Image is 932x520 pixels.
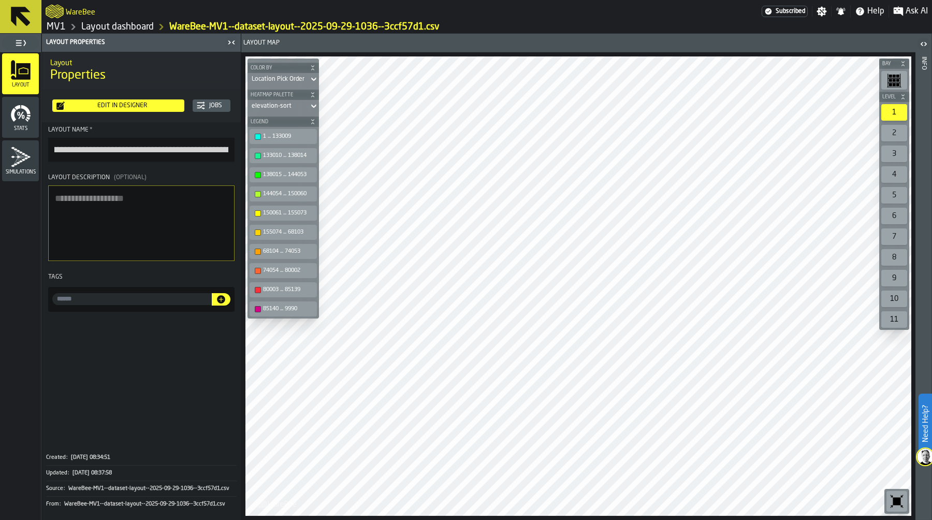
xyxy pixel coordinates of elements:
span: Legend [249,119,308,125]
div: Info [920,54,927,517]
h2: Sub Title [50,57,232,67]
label: button-toolbar-Layout Name [48,126,235,162]
span: Level [880,94,898,100]
div: button-toolbar-undefined [247,242,319,261]
span: : [60,501,61,508]
a: logo-header [46,2,64,21]
span: Heatmap Palette [249,92,308,98]
svg: Reset zoom and position [889,493,905,510]
div: Source [46,485,67,492]
span: Properties [50,67,106,84]
div: button-toolbar-undefined [879,288,909,309]
button: From:WareBee-MV1--dataset-layout--2025-09-29-1036--3ccf57d1.csv [46,497,237,512]
div: DropdownMenuValue-sortOrder [247,73,319,85]
button: button- [247,117,319,127]
div: 144054 ... 150060 [263,191,314,197]
button: Updated:[DATE] 08:37:58 [46,466,237,481]
div: 133010 ... 138014 [263,152,314,159]
span: : [66,454,67,461]
div: 155074 ... 68103 [263,229,314,236]
span: : [64,485,65,492]
span: : [68,470,69,476]
span: WareBee-MV1--dataset-layout--2025-09-29-1036--3ccf57d1.csv [64,501,225,508]
div: button-toolbar-undefined [884,489,909,514]
button: button- [879,59,909,69]
li: menu Simulations [2,140,39,182]
a: link-to-/wh/i/3ccf57d1-1e0c-4a81-a3bb-c2011c5f0d50/settings/billing [762,6,808,17]
div: button-toolbar-undefined [247,184,319,204]
header: Info [915,34,931,520]
div: 1 ... 133009 [263,133,314,140]
div: From [46,501,63,508]
div: 150061 ... 155073 [263,210,314,216]
div: KeyValueItem-Source [46,481,237,496]
div: button-toolbar-undefined [247,204,319,223]
div: button-toolbar-undefined [879,226,909,247]
button: button-Jobs [193,99,230,112]
textarea: Layout Description(Optional) [48,185,235,261]
div: button-toolbar-undefined [247,223,319,242]
button: button- [247,63,319,73]
span: Layout Description [48,175,110,181]
div: Layout Properties [44,39,224,46]
div: KeyValueItem-Updated [46,465,237,481]
span: Subscribed [776,8,805,15]
h2: Sub Title [66,6,95,17]
div: button-toolbar-undefined [879,102,909,123]
label: Need Help? [920,395,931,453]
label: button-toggle-Help [851,5,889,18]
span: (Optional) [114,175,147,181]
div: 8 [881,249,907,266]
button: button-Edit in Designer [52,99,184,112]
input: input-value- input-value- [52,293,212,305]
div: button-toolbar-undefined [247,299,319,319]
label: input-value- [52,293,212,305]
span: Layout Map [243,39,280,47]
label: button-toggle-Notifications [832,6,850,17]
span: Tags [48,274,63,280]
div: Updated [46,470,71,476]
div: title-Properties [42,52,241,89]
label: button-toggle-Settings [812,6,831,17]
div: Menu Subscription [762,6,808,17]
span: [DATE] 08:37:58 [72,470,112,476]
div: 4 [881,166,907,183]
div: button-toolbar-undefined [879,268,909,288]
div: Jobs [205,102,226,109]
span: Ask AI [906,5,928,18]
div: 1 [881,104,907,121]
div: 80003 ... 85139 [263,286,314,293]
button: Source:WareBee-MV1--dataset-layout--2025-09-29-1036--3ccf57d1.csv [46,481,237,496]
a: link-to-/wh/i/3ccf57d1-1e0c-4a81-a3bb-c2011c5f0d50/designer [81,21,154,33]
div: 11 [881,311,907,328]
div: 3 [881,146,907,162]
div: 9 [881,270,907,286]
a: link-to-/wh/i/3ccf57d1-1e0c-4a81-a3bb-c2011c5f0d50/layouts/323a8f6c-df79-433d-9996-a4c1cb3e89c7 [169,21,440,33]
span: Help [867,5,884,18]
div: Created [46,454,70,461]
header: Layout Properties [42,34,241,52]
div: button-toolbar-undefined [879,123,909,143]
span: Required [90,126,93,134]
button: Created:[DATE] 08:34:51 [46,450,237,465]
div: KeyValueItem-Created [46,450,237,465]
nav: Breadcrumb [46,21,487,33]
label: button-toggle-Close me [224,36,239,49]
div: DropdownMenuValue-elevation-sort [247,100,319,112]
div: 138015 ... 144053 [263,171,314,178]
div: button-toolbar-undefined [879,143,909,164]
label: button-toggle-Open [916,36,931,54]
label: button-toggle-Ask AI [889,5,932,18]
input: button-toolbar-Layout Name [48,138,235,162]
span: WareBee-MV1--dataset-layout--2025-09-29-1036--3ccf57d1.csv [68,485,229,492]
li: menu Layout [2,53,39,95]
a: logo-header [247,493,306,514]
div: Edit in Designer [65,102,180,109]
div: DropdownMenuValue-sortOrder [252,76,304,83]
div: 2 [881,125,907,141]
div: 10 [881,291,907,307]
div: Layout Name [48,126,235,134]
div: button-toolbar-undefined [247,280,319,299]
div: 74054 ... 80002 [263,267,314,274]
div: button-toolbar-undefined [247,127,319,146]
